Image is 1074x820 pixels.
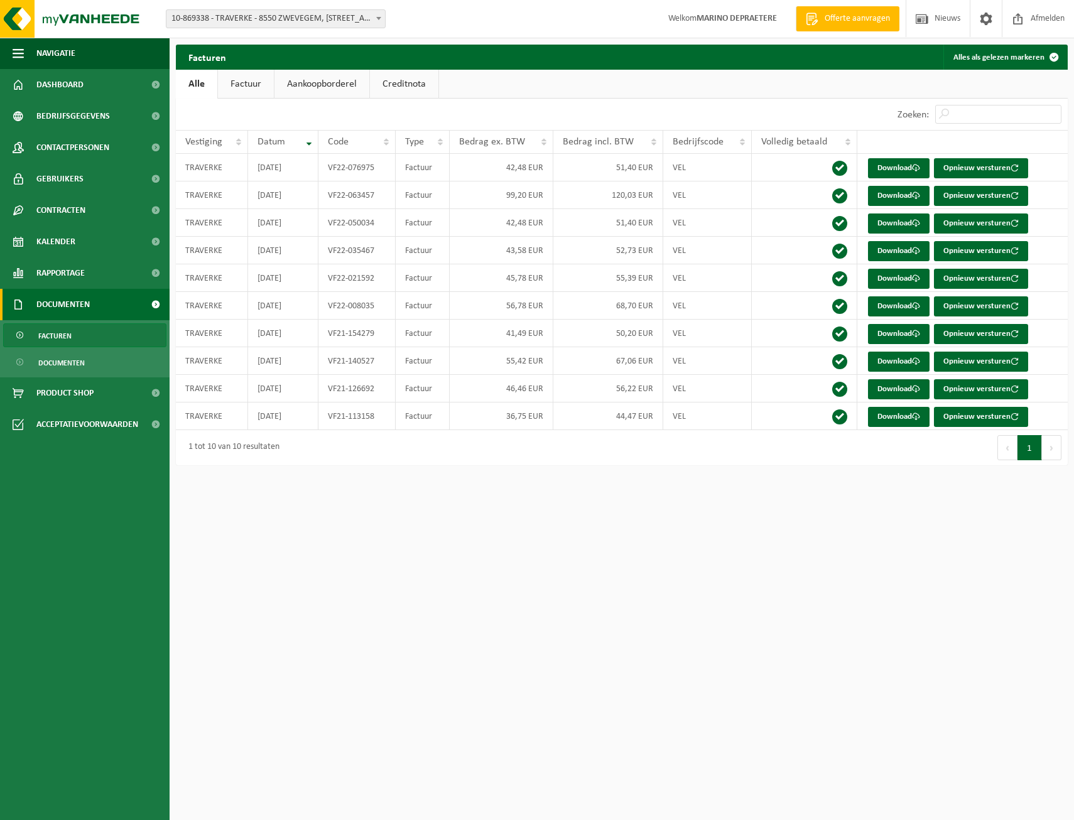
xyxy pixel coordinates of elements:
td: Factuur [396,402,450,430]
span: Contactpersonen [36,132,109,163]
td: VEL [663,209,752,237]
span: Product Shop [36,377,94,409]
td: [DATE] [248,375,318,402]
td: Factuur [396,237,450,264]
span: Dashboard [36,69,84,100]
td: 55,42 EUR [450,347,553,375]
td: VEL [663,181,752,209]
td: VEL [663,375,752,402]
td: 36,75 EUR [450,402,553,430]
div: 1 tot 10 van 10 resultaten [182,436,279,459]
td: VF22-076975 [318,154,396,181]
a: Aankoopborderel [274,70,369,99]
td: Factuur [396,375,450,402]
span: Bedrijfscode [673,137,724,147]
a: Download [868,296,930,316]
td: 55,39 EUR [553,264,663,292]
td: TRAVERKE [176,237,248,264]
td: VEL [663,154,752,181]
button: Opnieuw versturen [934,158,1028,178]
span: Documenten [36,289,90,320]
span: Documenten [38,351,85,375]
td: 99,20 EUR [450,181,553,209]
td: [DATE] [248,154,318,181]
span: Offerte aanvragen [822,13,893,25]
a: Download [868,269,930,289]
button: 1 [1017,435,1042,460]
td: VEL [663,347,752,375]
span: Kalender [36,226,75,257]
td: 50,20 EUR [553,320,663,347]
td: VF21-113158 [318,402,396,430]
td: TRAVERKE [176,264,248,292]
a: Download [868,352,930,372]
td: VEL [663,320,752,347]
td: Factuur [396,181,450,209]
td: TRAVERKE [176,154,248,181]
label: Zoeken: [898,110,929,120]
td: 44,47 EUR [553,402,663,430]
td: VF21-140527 [318,347,396,375]
a: Download [868,241,930,261]
td: Factuur [396,347,450,375]
td: 41,49 EUR [450,320,553,347]
span: Code [328,137,349,147]
td: VF22-035467 [318,237,396,264]
td: VEL [663,237,752,264]
td: 56,22 EUR [553,375,663,402]
a: Documenten [3,350,166,374]
h2: Facturen [176,45,239,69]
td: TRAVERKE [176,181,248,209]
span: Contracten [36,195,85,226]
button: Opnieuw versturen [934,296,1028,316]
button: Opnieuw versturen [934,352,1028,372]
td: 43,58 EUR [450,237,553,264]
span: Datum [258,137,285,147]
button: Opnieuw versturen [934,269,1028,289]
td: TRAVERKE [176,209,248,237]
a: Download [868,213,930,234]
td: 52,73 EUR [553,237,663,264]
td: VF22-008035 [318,292,396,320]
td: 46,46 EUR [450,375,553,402]
a: Creditnota [370,70,438,99]
span: Bedrag ex. BTW [459,137,525,147]
td: TRAVERKE [176,402,248,430]
span: Acceptatievoorwaarden [36,409,138,440]
button: Next [1042,435,1061,460]
td: Factuur [396,264,450,292]
td: VEL [663,402,752,430]
span: Vestiging [185,137,222,147]
span: Facturen [38,324,72,348]
a: Download [868,379,930,399]
td: [DATE] [248,264,318,292]
td: 67,06 EUR [553,347,663,375]
button: Opnieuw versturen [934,324,1028,344]
td: TRAVERKE [176,347,248,375]
td: 51,40 EUR [553,154,663,181]
td: VEL [663,264,752,292]
td: TRAVERKE [176,320,248,347]
td: [DATE] [248,402,318,430]
td: 42,48 EUR [450,209,553,237]
td: VF21-126692 [318,375,396,402]
td: 68,70 EUR [553,292,663,320]
span: Bedrag incl. BTW [563,137,634,147]
td: [DATE] [248,347,318,375]
span: Gebruikers [36,163,84,195]
span: Rapportage [36,257,85,289]
td: [DATE] [248,181,318,209]
td: VF22-063457 [318,181,396,209]
button: Opnieuw versturen [934,407,1028,427]
strong: MARINO DEPRAETERE [697,14,777,23]
td: 56,78 EUR [450,292,553,320]
td: Factuur [396,209,450,237]
td: [DATE] [248,237,318,264]
button: Opnieuw versturen [934,379,1028,399]
td: [DATE] [248,320,318,347]
td: Factuur [396,292,450,320]
button: Opnieuw versturen [934,213,1028,234]
span: Type [405,137,424,147]
td: [DATE] [248,292,318,320]
a: Facturen [3,323,166,347]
